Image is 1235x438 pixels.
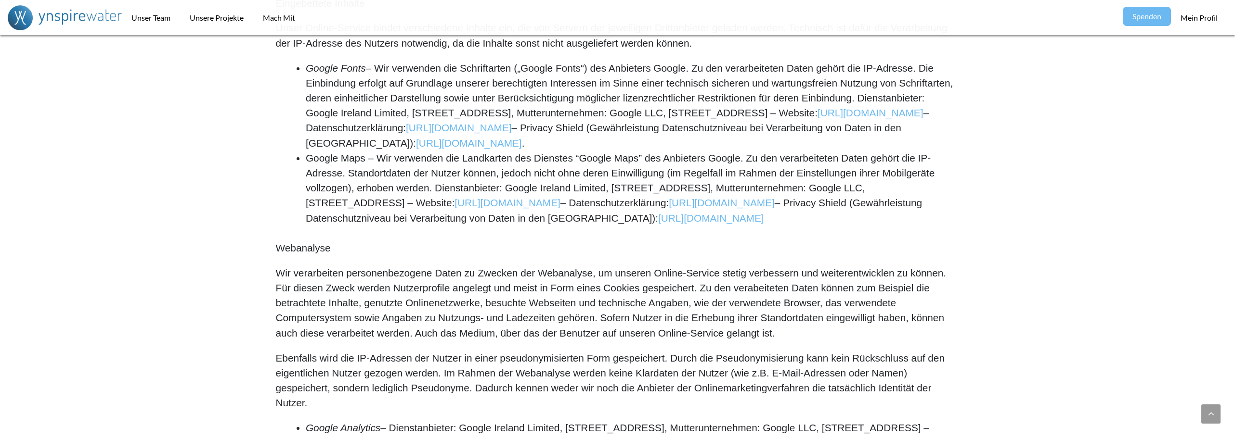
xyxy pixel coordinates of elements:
[306,150,960,225] li: Google Maps – Wir verwenden die Landkarten des Dienstes “Google Maps” des Anbieters Google. Zu de...
[658,213,764,224] a: [URL][DOMAIN_NAME]
[416,138,522,149] a: [URL][DOMAIN_NAME]
[1123,7,1171,26] a: Spenden
[306,422,380,433] em: Google Analytics
[276,350,960,411] p: Ebenfalls wird die IP-Adressen der Nutzer in einer pseudonymisierten Form gespeichert. Durch die ...
[818,107,923,118] a: [URL][DOMAIN_NAME]
[669,197,775,208] a: [URL][DOMAIN_NAME]
[276,20,960,50] p: Unser Online-Service bindet verschiedene Inhalte ein, die von Servern der jeweiligen Drittanbiete...
[306,61,960,150] li: – Wir verwenden die Schriftarten („Google Fonts“) des Anbieters Google. Zu den verarbeiteten Date...
[406,122,512,133] a: [URL][DOMAIN_NAME]
[306,63,366,74] em: Google Fonts
[1201,404,1221,424] a: Nach oben scrollen
[276,265,960,340] p: Wir verarbeiten personenbezogene Daten zu Zwecken der Webanalyse, um unseren Online-Service steti...
[455,197,560,208] a: [URL][DOMAIN_NAME]
[276,242,331,253] strong: Webanalyse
